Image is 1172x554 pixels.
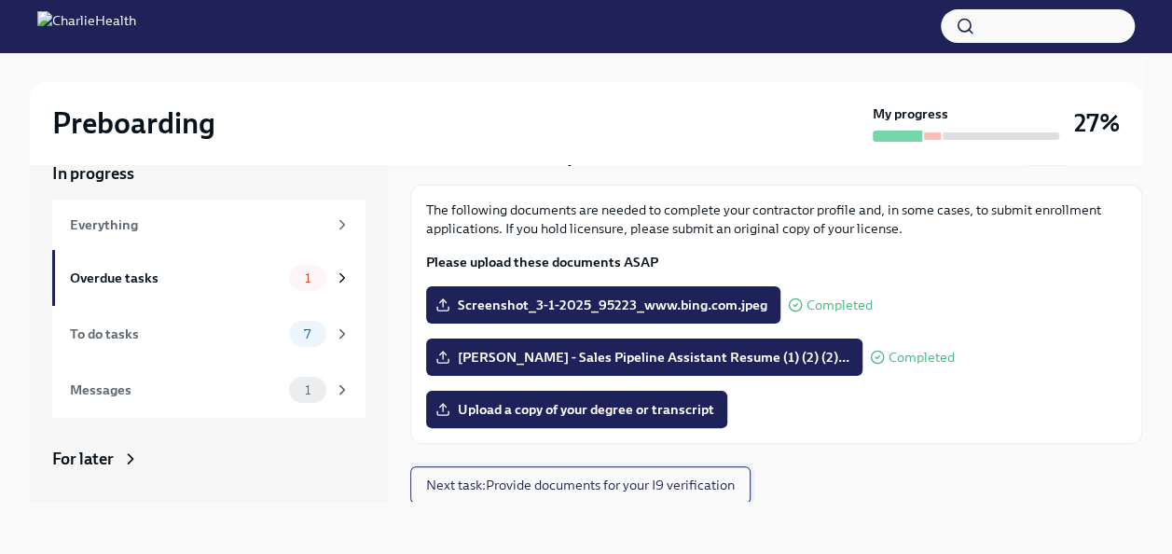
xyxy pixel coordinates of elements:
strong: My progress [873,104,948,123]
a: To do tasks7 [52,306,365,362]
label: Upload a copy of your degree or transcript [426,391,727,428]
button: Next task:Provide documents for your I9 verification [410,466,751,504]
div: For later [52,448,114,470]
a: Messages1 [52,362,365,418]
h3: 27% [1074,106,1120,140]
span: Completed [807,298,873,312]
div: Overdue tasks [70,268,282,288]
h2: Preboarding [52,104,215,142]
span: Upload a copy of your degree or transcript [439,400,714,419]
span: 7 [293,327,322,341]
a: Overdue tasks1 [52,250,365,306]
span: Next task : Provide documents for your I9 verification [426,476,735,494]
a: Archived [52,500,365,522]
a: Everything [52,200,365,250]
div: Messages [70,380,282,400]
label: [PERSON_NAME] - Sales Pipeline Assistant Resume (1) (2) (2)... [426,339,862,376]
span: 1 [294,271,322,285]
a: In progress [52,162,365,185]
strong: Please upload these documents ASAP [426,254,658,270]
span: 1 [294,383,322,397]
span: Completed [889,351,955,365]
a: For later [52,448,365,470]
div: To do tasks [70,324,282,344]
img: CharlieHealth [37,11,136,41]
div: Everything [70,215,326,235]
p: The following documents are needed to complete your contractor profile and, in some cases, to sub... [426,201,1126,238]
label: Screenshot_3-1-2025_95223_www.bing.com.jpeg [426,286,780,324]
span: [PERSON_NAME] - Sales Pipeline Assistant Resume (1) (2) (2)... [439,348,849,367]
span: Screenshot_3-1-2025_95223_www.bing.com.jpeg [439,296,767,314]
